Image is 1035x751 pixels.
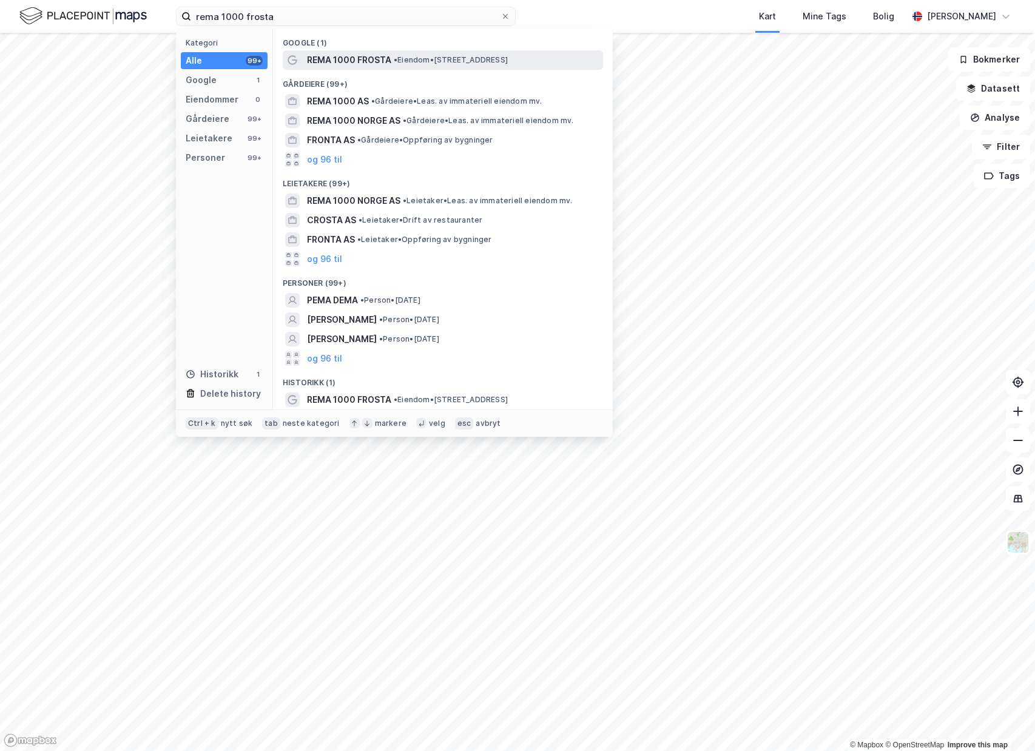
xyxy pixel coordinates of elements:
span: REMA 1000 FROSTA [307,392,391,407]
input: Søk på adresse, matrikkel, gårdeiere, leietakere eller personer [191,7,501,25]
div: Personer [186,150,225,165]
div: nytt søk [221,419,253,428]
span: PEMA DEMA [307,293,358,308]
span: Gårdeiere • Leas. av immateriell eiendom mv. [403,116,574,126]
span: Gårdeiere • Oppføring av bygninger [357,135,493,145]
div: Gårdeiere [186,112,229,126]
div: Kategori [186,38,268,47]
div: Personer (99+) [273,269,613,291]
div: 99+ [246,153,263,163]
div: Bolig [873,9,894,24]
span: Person • [DATE] [379,334,439,344]
span: • [357,135,361,144]
button: Bokmerker [948,47,1030,72]
span: Leietaker • Leas. av immateriell eiendom mv. [403,196,573,206]
div: 0 [253,95,263,104]
span: REMA 1000 FROSTA [307,53,391,67]
div: Delete history [200,386,261,401]
iframe: Chat Widget [974,693,1035,751]
span: REMA 1000 NORGE AS [307,113,400,128]
button: og 96 til [307,351,342,366]
div: Mine Tags [803,9,846,24]
span: • [357,235,361,244]
span: • [403,196,406,205]
span: Person • [DATE] [379,315,439,325]
a: OpenStreetMap [885,741,944,749]
div: Kontrollprogram for chat [974,693,1035,751]
span: Person • [DATE] [360,295,420,305]
div: neste kategori [283,419,340,428]
span: FRONTA AS [307,133,355,147]
div: markere [375,419,406,428]
div: Historikk (1) [273,368,613,390]
span: • [359,215,362,224]
span: Leietaker • Oppføring av bygninger [357,235,492,244]
span: CROSTA AS [307,213,356,227]
span: Gårdeiere • Leas. av immateriell eiendom mv. [371,96,542,106]
span: [PERSON_NAME] [307,332,377,346]
div: avbryt [476,419,501,428]
span: REMA 1000 AS [307,94,369,109]
div: Alle [186,53,202,68]
button: og 96 til [307,252,342,266]
span: • [371,96,375,106]
span: • [379,315,383,324]
span: • [360,295,364,305]
div: 1 [253,369,263,379]
div: velg [429,419,445,428]
span: Leietaker • Drift av restauranter [359,215,482,225]
div: Gårdeiere (99+) [273,70,613,92]
div: Eiendommer [186,92,238,107]
div: 99+ [246,114,263,124]
span: • [403,116,406,125]
button: Analyse [960,106,1030,130]
button: Filter [972,135,1030,159]
span: • [379,334,383,343]
a: Mapbox homepage [4,733,57,747]
a: Mapbox [850,741,883,749]
span: • [394,55,397,64]
div: Ctrl + k [186,417,218,429]
div: tab [262,417,280,429]
button: og 96 til [307,152,342,167]
img: logo.f888ab2527a4732fd821a326f86c7f29.svg [19,5,147,27]
div: Historikk [186,367,238,382]
div: [PERSON_NAME] [927,9,996,24]
span: Eiendom • [STREET_ADDRESS] [394,395,508,405]
div: esc [455,417,474,429]
div: Google (1) [273,29,613,50]
div: 1 [253,75,263,85]
span: REMA 1000 NORGE AS [307,194,400,208]
span: FRONTA AS [307,232,355,247]
a: Improve this map [948,741,1008,749]
div: 99+ [246,133,263,143]
div: Kart [759,9,776,24]
button: Datasett [956,76,1030,101]
div: Leietakere [186,131,232,146]
button: Tags [974,164,1030,188]
div: 99+ [246,56,263,66]
span: [PERSON_NAME] [307,312,377,327]
span: • [394,395,397,404]
div: Google [186,73,217,87]
div: Leietakere (99+) [273,169,613,191]
span: Eiendom • [STREET_ADDRESS] [394,55,508,65]
img: Z [1006,531,1030,554]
